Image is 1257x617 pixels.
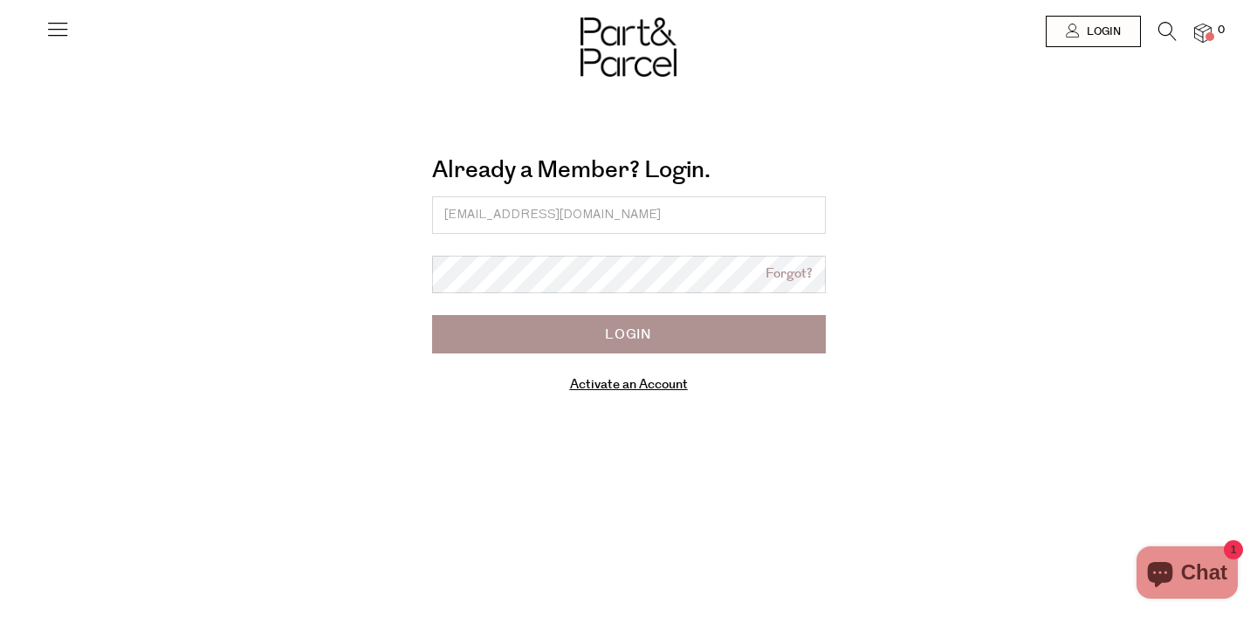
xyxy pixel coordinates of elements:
[432,150,711,190] a: Already a Member? Login.
[1131,546,1243,603] inbox-online-store-chat: Shopify online store chat
[432,315,826,353] input: Login
[432,196,826,234] input: Email
[1194,24,1212,42] a: 0
[1213,23,1229,38] span: 0
[1046,16,1141,47] a: Login
[570,375,688,394] a: Activate an Account
[1082,24,1121,39] span: Login
[766,264,813,285] a: Forgot?
[580,17,677,77] img: Part&Parcel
